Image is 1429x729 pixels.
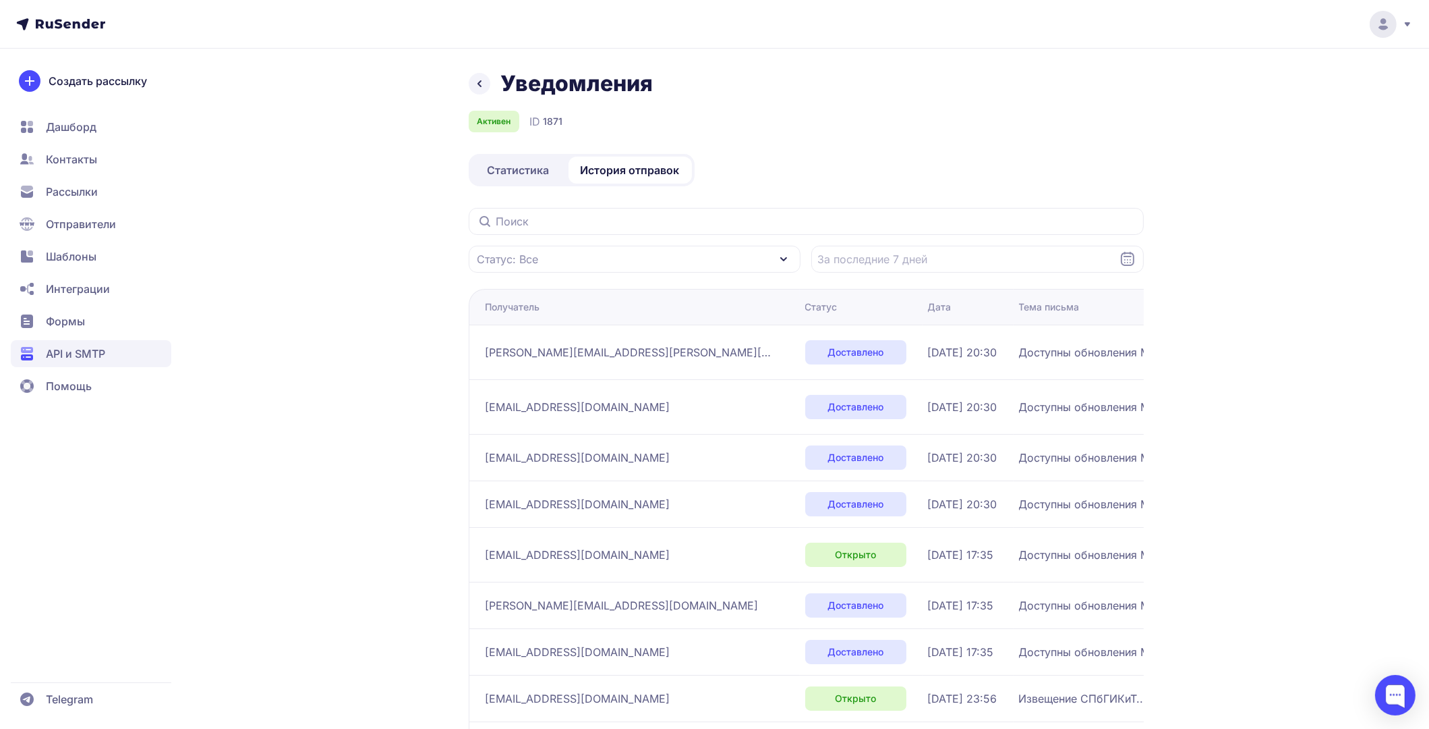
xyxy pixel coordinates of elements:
[928,450,997,466] span: [DATE] 20:30
[544,115,563,128] span: 1871
[1019,496,1309,512] span: Доступны обновления Moodle ([URL][DOMAIN_NAME])
[1019,597,1309,614] span: Доступны обновления Moodle ([URL][DOMAIN_NAME])
[827,497,883,511] span: Доставлено
[486,344,776,360] span: [PERSON_NAME][EMAIL_ADDRESS][PERSON_NAME][DOMAIN_NAME]
[928,691,997,707] span: [DATE] 23:56
[471,157,566,184] a: Статистика
[46,216,116,232] span: Отправители
[486,399,670,415] span: [EMAIL_ADDRESS][DOMAIN_NAME]
[581,162,680,178] span: История отправок
[805,300,838,314] div: Статус
[1019,547,1309,563] span: Доступны обновления Moodle ([URL][DOMAIN_NAME])
[46,281,110,297] span: Интеграции
[835,692,876,705] span: Открыто
[46,119,96,135] span: Дашборд
[488,162,550,178] span: Статистика
[46,184,98,200] span: Рассылки
[46,313,85,329] span: Формы
[46,248,96,265] span: Шаблоны
[46,378,92,394] span: Помощь
[1019,399,1309,415] span: Доступны обновления Moodle ([URL][DOMAIN_NAME])
[46,346,105,362] span: API и SMTP
[928,547,994,563] span: [DATE] 17:35
[835,548,876,562] span: Открыто
[928,300,952,314] div: Дата
[486,691,670,707] span: [EMAIL_ADDRESS][DOMAIN_NAME]
[827,451,883,464] span: Доставлено
[486,644,670,660] span: [EMAIL_ADDRESS][DOMAIN_NAME]
[477,251,539,267] span: Статус: Все
[1019,644,1309,660] span: Доступны обновления Moodle ([URL][DOMAIN_NAME])
[1019,450,1309,466] span: Доступны обновления Moodle ([URL][DOMAIN_NAME])
[501,70,653,97] h1: Уведомления
[928,644,994,660] span: [DATE] 17:35
[928,496,997,512] span: [DATE] 20:30
[486,496,670,512] span: [EMAIL_ADDRESS][DOMAIN_NAME]
[827,645,883,659] span: Доставлено
[811,246,1144,273] input: Datepicker input
[1019,344,1309,360] span: Доступны обновления Moodle ([URL][DOMAIN_NAME])
[469,208,1144,235] input: Поиск
[928,344,997,360] span: [DATE] 20:30
[49,73,147,89] span: Создать рассылку
[486,300,540,314] div: Получатель
[486,450,670,466] span: [EMAIL_ADDRESS][DOMAIN_NAME]
[11,686,171,713] a: Telegram
[568,157,692,184] a: История отправок
[46,691,93,707] span: Telegram
[486,597,759,614] span: [PERSON_NAME][EMAIL_ADDRESS][DOMAIN_NAME]
[46,151,97,167] span: Контакты
[827,599,883,612] span: Доставлено
[477,116,511,127] span: Активен
[486,547,670,563] span: [EMAIL_ADDRESS][DOMAIN_NAME]
[1019,691,1144,707] span: Извещение СПбГИКиТ..
[1019,300,1080,314] div: Тема письма
[530,113,563,130] div: ID
[928,597,994,614] span: [DATE] 17:35
[827,400,883,414] span: Доставлено
[928,399,997,415] span: [DATE] 20:30
[827,346,883,359] span: Доставлено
